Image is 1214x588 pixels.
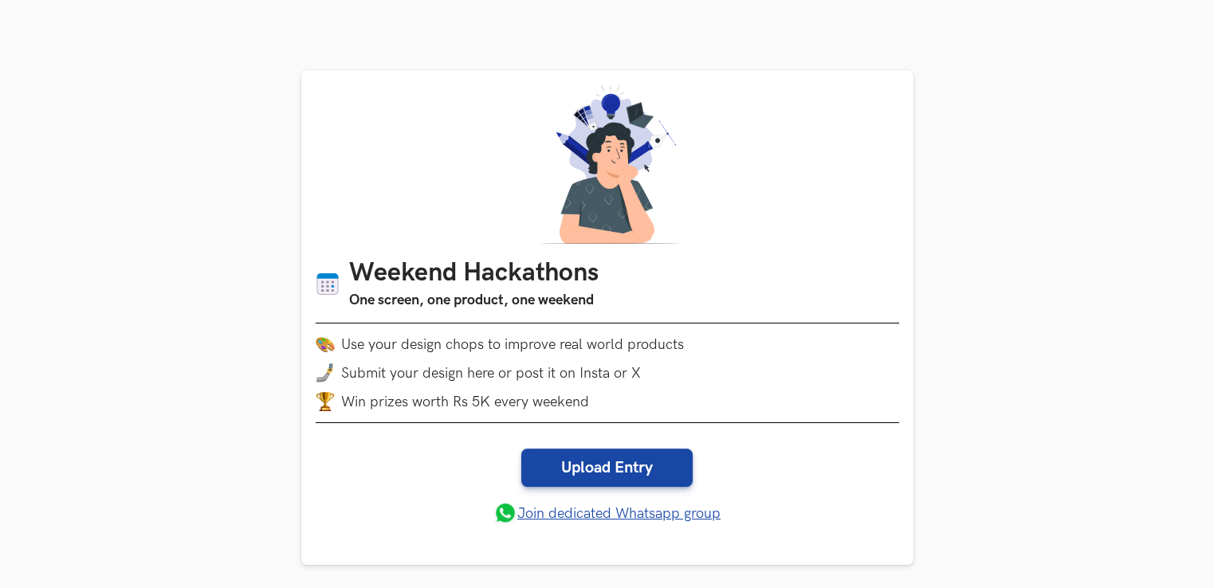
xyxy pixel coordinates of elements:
li: Use your design chops to improve real world products [316,335,899,354]
img: Calendar icon [316,272,340,296]
a: Join dedicated Whatsapp group [493,501,721,525]
img: palette.png [316,335,335,354]
span: Submit your design here or post it on Insta or X [341,365,641,382]
img: A designer thinking [531,84,684,244]
img: mobile-in-hand.png [316,363,335,382]
img: whatsapp.png [493,501,517,525]
img: trophy.png [316,392,335,411]
a: Upload Entry [521,449,693,487]
h3: One screen, one product, one weekend [349,289,599,312]
li: Win prizes worth Rs 5K every weekend [316,392,899,411]
h1: Weekend Hackathons [349,258,599,289]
